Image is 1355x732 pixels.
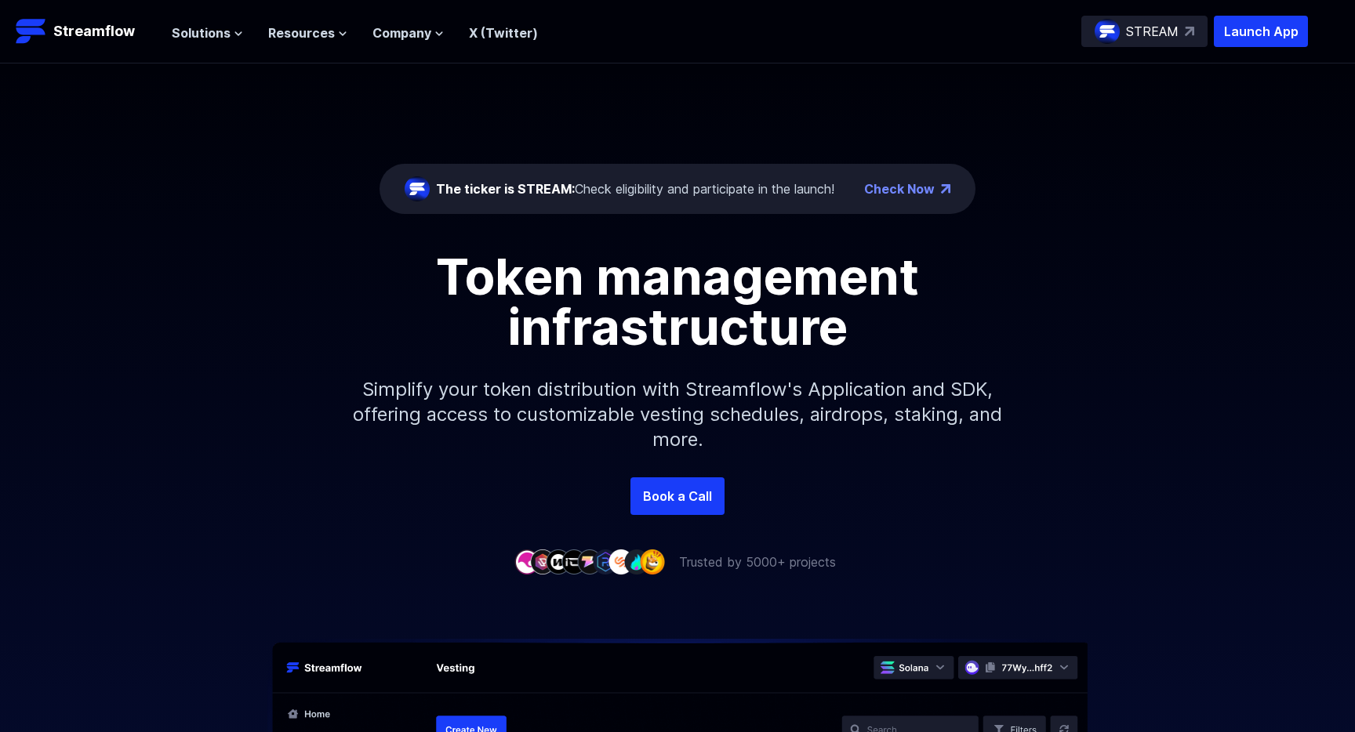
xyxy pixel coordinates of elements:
img: streamflow-logo-circle.png [405,176,430,201]
a: Check Now [864,179,935,198]
img: company-9 [640,549,665,574]
img: company-8 [624,549,649,574]
button: Company [372,24,444,42]
img: top-right-arrow.png [941,184,950,194]
h1: Token management infrastructure [325,252,1030,352]
a: STREAM [1081,16,1208,47]
img: Streamflow Logo [16,16,47,47]
span: The ticker is STREAM: [436,181,575,197]
img: company-2 [530,549,555,574]
img: company-5 [577,549,602,574]
a: X (Twitter) [469,25,538,41]
img: top-right-arrow.svg [1185,27,1194,36]
img: company-6 [593,549,618,574]
p: Streamflow [53,20,135,42]
img: company-3 [546,549,571,574]
p: STREAM [1126,22,1179,41]
span: Company [372,24,431,42]
a: Book a Call [630,477,725,515]
button: Solutions [172,24,243,42]
a: Streamflow [16,16,156,47]
img: company-4 [561,549,587,574]
div: Check eligibility and participate in the launch! [436,179,834,198]
img: streamflow-logo-circle.png [1095,19,1120,44]
span: Solutions [172,24,231,42]
button: Launch App [1214,16,1308,47]
button: Resources [268,24,347,42]
img: company-7 [608,549,634,574]
p: Trusted by 5000+ projects [679,553,836,571]
span: Resources [268,24,335,42]
img: company-1 [514,549,539,574]
p: Simplify your token distribution with Streamflow's Application and SDK, offering access to custom... [340,352,1015,477]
